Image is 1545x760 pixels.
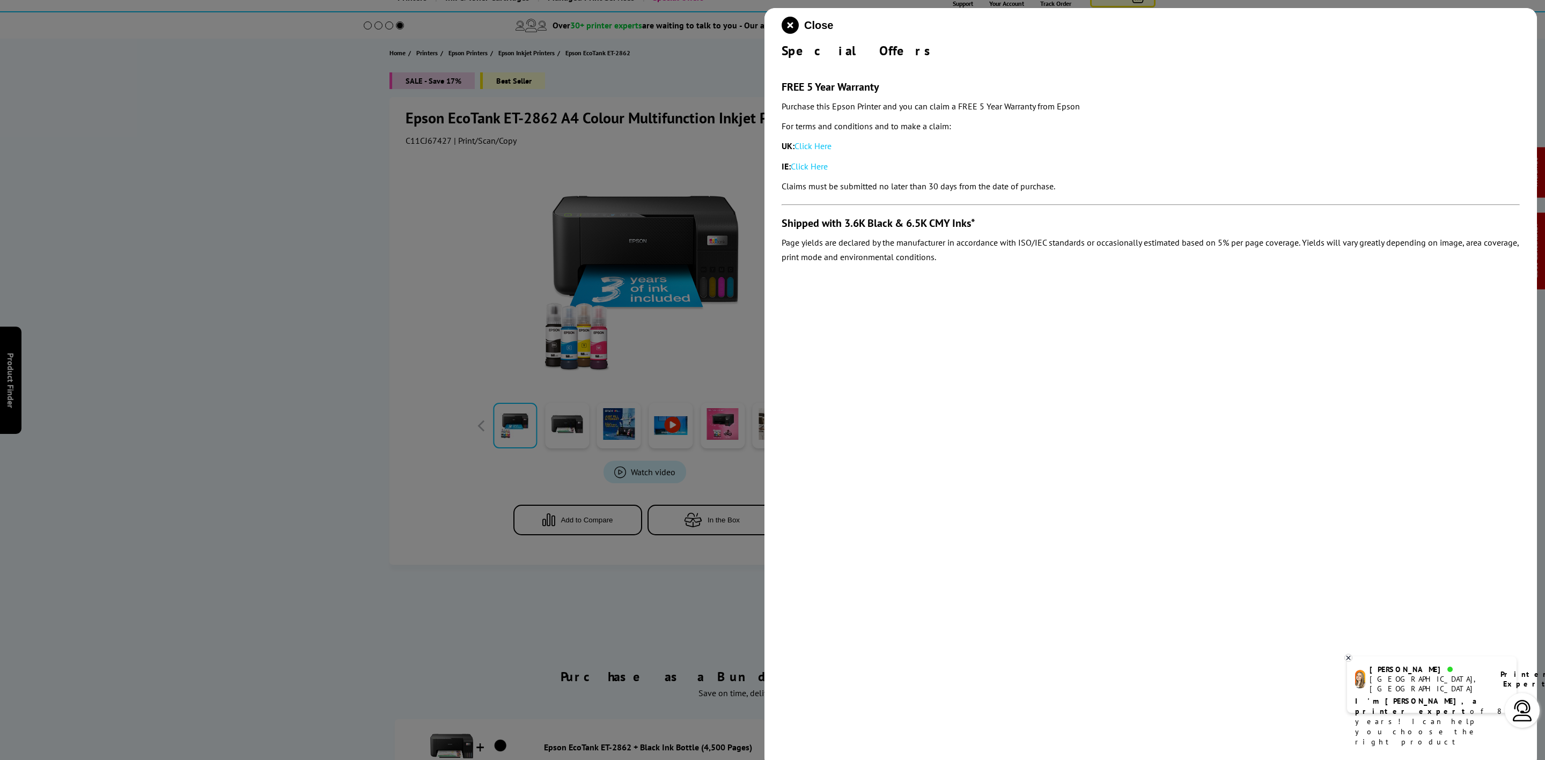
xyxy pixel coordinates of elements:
div: Special Offers [782,42,1520,59]
a: Click Here [794,141,832,151]
div: [PERSON_NAME] [1370,665,1487,674]
img: amy-livechat.png [1355,670,1365,689]
div: [GEOGRAPHIC_DATA], [GEOGRAPHIC_DATA] [1370,674,1487,693]
p: Purchase this Epson Printer and you can claim a FREE 5 Year Warranty from Epson [782,99,1520,114]
img: user-headset-light.svg [1512,700,1533,721]
p: Claims must be submitted no later than 30 days from the date of purchase. [782,179,1520,194]
a: Click Here [791,161,828,172]
h3: Shipped with 3.6K Black & 6.5K CMY Inks* [782,216,1520,230]
p: of 8 years! I can help you choose the right product [1355,696,1509,747]
h3: FREE 5 Year Warranty [782,80,1520,94]
em: Page yields are declared by the manufacturer in accordance with ISO/IEC standards or occasionally... [782,237,1519,262]
button: close modal [782,17,833,34]
b: I'm [PERSON_NAME], a printer expert [1355,696,1480,716]
p: For terms and conditions and to make a claim: [782,119,1520,134]
strong: IE: [782,161,791,172]
span: Close [804,19,833,32]
strong: UK: [782,141,794,151]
